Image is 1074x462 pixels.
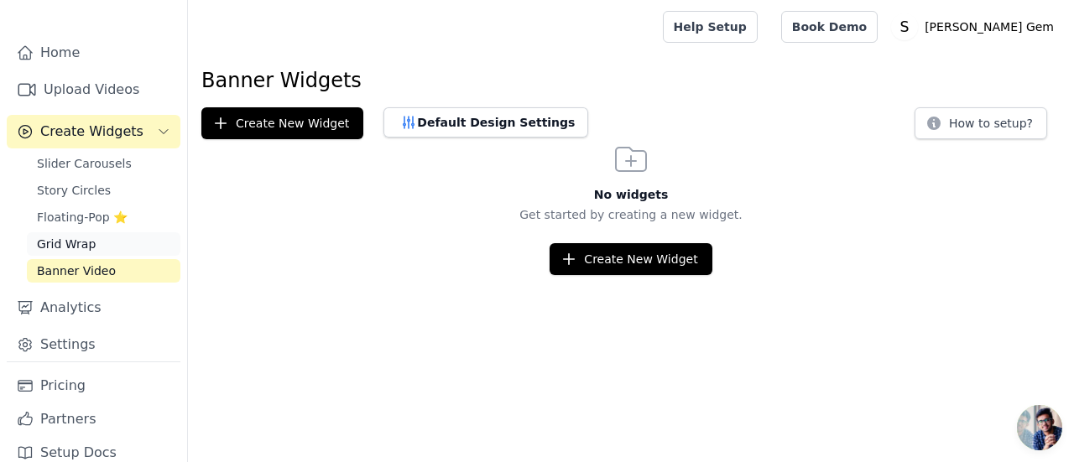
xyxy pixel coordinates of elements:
[188,186,1074,203] h3: No widgets
[37,182,111,199] span: Story Circles
[7,36,180,70] a: Home
[188,206,1074,223] p: Get started by creating a new widget.
[7,115,180,148] button: Create Widgets
[40,122,143,142] span: Create Widgets
[1017,405,1062,450] a: Open chat
[27,179,180,202] a: Story Circles
[7,328,180,361] a: Settings
[383,107,588,138] button: Default Design Settings
[27,205,180,229] a: Floating-Pop ⭐
[7,369,180,402] a: Pricing
[7,291,180,324] a: Analytics
[37,155,132,172] span: Slider Carousels
[37,262,116,279] span: Banner Video
[915,107,1047,139] button: How to setup?
[915,119,1047,135] a: How to setup?
[37,209,128,226] span: Floating-Pop ⭐
[7,73,180,106] a: Upload Videos
[27,232,180,256] a: Grid Wrap
[550,243,712,275] button: Create New Widget
[37,236,96,252] span: Grid Wrap
[201,107,363,139] button: Create New Widget
[900,18,910,35] text: S
[7,402,180,436] a: Partners
[27,152,180,175] a: Slider Carousels
[27,259,180,283] a: Banner Video
[781,11,878,43] a: Book Demo
[891,12,1061,42] button: S [PERSON_NAME] Gem
[918,12,1061,42] p: [PERSON_NAME] Gem
[663,11,758,43] a: Help Setup
[201,67,1061,94] h1: Banner Widgets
